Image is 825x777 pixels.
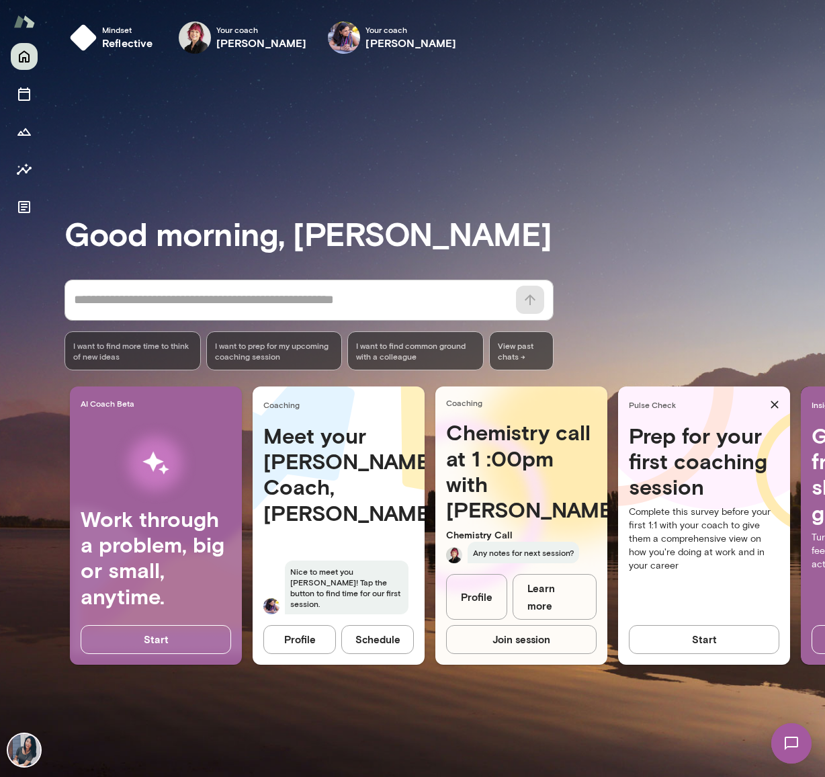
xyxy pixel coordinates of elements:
span: Nice to meet you [PERSON_NAME]! Tap the button to find time for our first session. [285,561,408,614]
div: Leigh Allen-ArredondoYour coach[PERSON_NAME] [169,16,316,59]
div: I want to find more time to think of new ideas [64,331,201,370]
a: Profile [446,574,507,620]
img: Annie Xue [8,734,40,766]
img: Mento [13,9,35,34]
span: View past chats -> [489,331,554,370]
h4: Work through a problem, big or small, anytime. [81,506,231,610]
button: Sessions [11,81,38,108]
h6: [PERSON_NAME] [216,35,307,51]
div: I want to prep for my upcoming coaching session [206,331,343,370]
button: Schedule [341,625,414,653]
span: Your coach [216,24,307,35]
p: Complete this survey before your first 1:1 with your coach to give them a comprehensive view on h... [629,505,779,573]
img: mindset [70,24,97,51]
button: Insights [11,156,38,183]
div: Aradhana GoelYour coach[PERSON_NAME] [318,16,466,59]
span: Pulse Check [629,399,765,410]
a: Learn more [513,574,597,620]
span: Coaching [446,397,602,408]
button: Growth Plan [11,118,38,145]
span: Coaching [263,399,419,410]
h4: Prep for your first coaching session [629,423,779,500]
span: AI Coach Beta [81,398,236,409]
h6: [PERSON_NAME] [365,35,456,51]
div: I want to find common ground with a colleague [347,331,484,370]
img: Aradhana Goel Goel [263,598,279,614]
img: Leigh [446,547,462,563]
button: Documents [11,194,38,220]
button: Home [11,43,38,70]
span: I want to prep for my upcoming coaching session [215,340,334,362]
h4: Chemistry call at 1 :00pm with [PERSON_NAME] [446,419,597,523]
h4: Meet your [PERSON_NAME] Coach, [PERSON_NAME] [263,423,414,526]
span: I want to find common ground with a colleague [356,340,475,362]
span: I want to find more time to think of new ideas [73,340,192,362]
img: AI Workflows [96,421,216,506]
button: Start [629,625,779,653]
span: Your coach [365,24,456,35]
span: Mindset [102,24,153,35]
span: Any notes for next session? [468,542,579,563]
img: Leigh Allen-Arredondo [179,22,211,54]
button: Profile [263,625,336,653]
h6: reflective [102,35,153,51]
button: Join session [446,625,597,653]
button: Start [81,625,231,653]
img: Aradhana Goel [328,22,360,54]
button: Mindsetreflective [64,16,164,59]
h3: Good morning, [PERSON_NAME] [64,214,825,252]
p: Chemistry Call [446,528,597,542]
